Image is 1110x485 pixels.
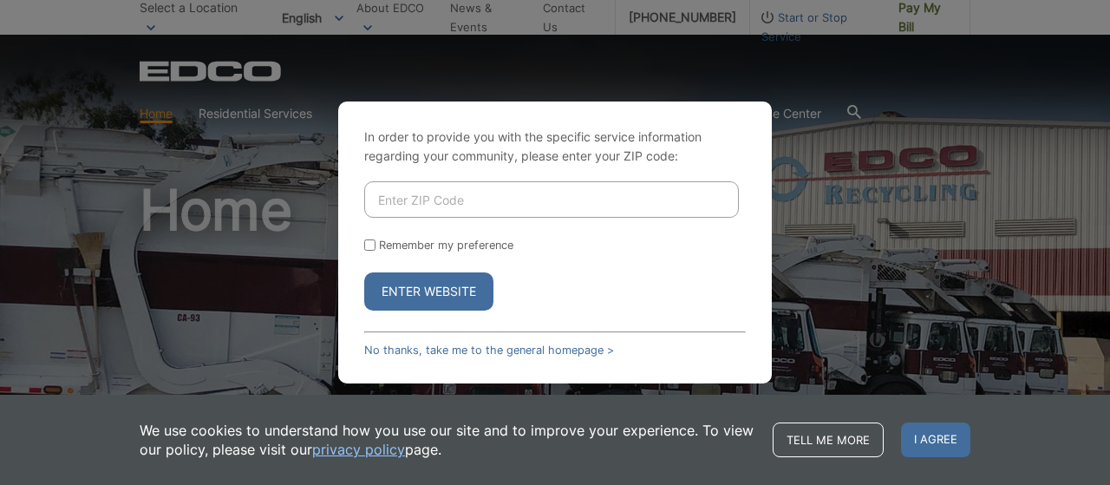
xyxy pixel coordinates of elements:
p: We use cookies to understand how you use our site and to improve your experience. To view our pol... [140,421,755,459]
p: In order to provide you with the specific service information regarding your community, please en... [364,128,746,166]
a: Tell me more [773,423,884,457]
input: Enter ZIP Code [364,181,739,218]
label: Remember my preference [379,239,513,252]
button: Enter Website [364,272,493,311]
span: I agree [901,423,970,457]
a: No thanks, take me to the general homepage > [364,344,614,357]
a: privacy policy [312,440,405,459]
